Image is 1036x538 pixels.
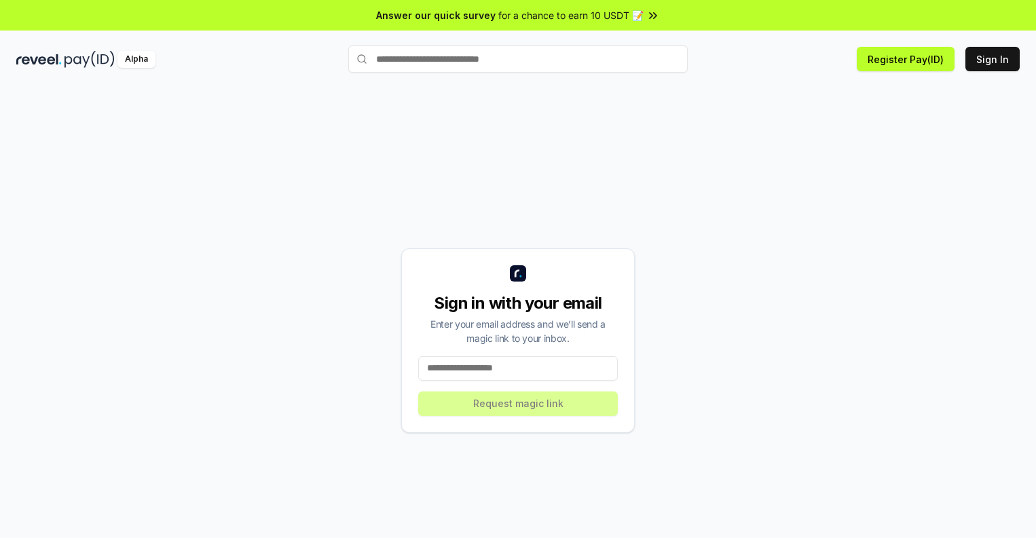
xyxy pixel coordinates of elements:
div: Sign in with your email [418,292,618,314]
img: logo_small [510,265,526,282]
button: Register Pay(ID) [857,47,955,71]
button: Sign In [965,47,1020,71]
img: reveel_dark [16,51,62,68]
span: Answer our quick survey [376,8,496,22]
div: Enter your email address and we’ll send a magic link to your inbox. [418,317,618,345]
span: for a chance to earn 10 USDT 📝 [498,8,644,22]
div: Alpha [117,51,155,68]
img: pay_id [64,51,115,68]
